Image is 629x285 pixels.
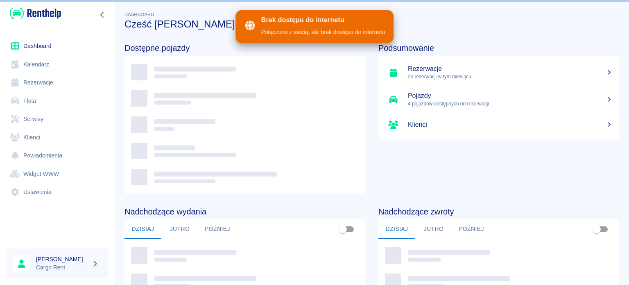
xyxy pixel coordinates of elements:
[198,219,237,239] button: Później
[378,43,619,53] h4: Podsumowanie
[7,37,109,55] a: Dashboard
[408,92,613,100] h5: Pojazdy
[589,221,604,237] span: Pokaż przypisane tylko do mnie
[7,92,109,110] a: Flota
[335,221,351,237] span: Pokaż przypisane tylko do mnie
[408,100,613,107] p: 4 pojazdów dostępnych do rezerwacji
[10,7,61,20] img: Renthelp logo
[378,207,619,217] h4: Nadchodzące zwroty
[7,7,61,20] a: Renthelp logo
[261,28,385,36] div: Połączono z siecią, ale brak dostępu do internetu
[96,9,109,20] button: Zwiń nawigację
[378,59,619,86] a: Rezerwacje25 rezerwacji w tym miesiącu
[378,113,619,136] a: Klienci
[452,219,491,239] button: Później
[378,219,415,239] button: Dzisiaj
[124,219,161,239] button: Dzisiaj
[261,16,385,25] div: Brak dostępu do internetu
[7,183,109,201] a: Ustawienia
[36,263,88,272] p: Cargo Rent
[7,110,109,128] a: Serwisy
[124,43,365,53] h4: Dostępne pojazdy
[408,73,613,80] p: 25 rezerwacji w tym miesiącu
[7,165,109,183] a: Widget WWW
[124,18,619,30] h3: Cześć [PERSON_NAME]
[161,219,198,239] button: Jutro
[408,65,613,73] h5: Rezerwacje
[7,55,109,74] a: Kalendarz
[7,146,109,165] a: Powiadomienia
[7,128,109,147] a: Klienci
[124,12,154,17] span: Dashboard
[408,121,613,129] h5: Klienci
[7,73,109,92] a: Rezerwacje
[124,207,365,217] h4: Nadchodzące wydania
[415,219,452,239] button: Jutro
[36,255,88,263] h6: [PERSON_NAME]
[378,86,619,113] a: Pojazdy4 pojazdów dostępnych do rezerwacji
